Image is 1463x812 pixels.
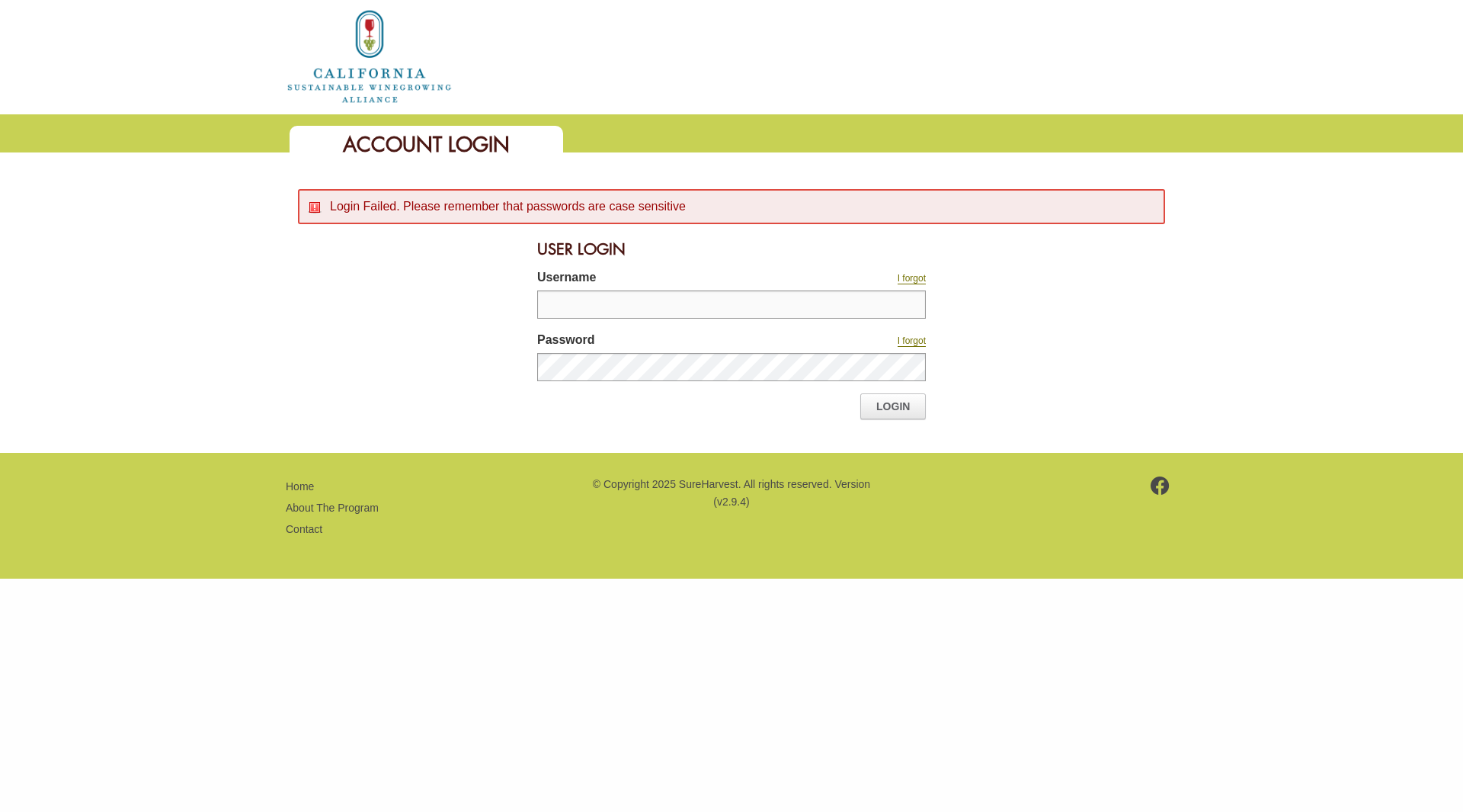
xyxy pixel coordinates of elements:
label: Username [537,268,789,290]
a: I forgot [898,335,926,347]
img: logo_cswa2x.png [286,8,453,105]
label: Password [537,331,789,353]
img: footer-facebook.png [1151,477,1170,495]
span: Account Login [343,131,510,158]
a: Home [286,480,314,493]
a: About The Program [286,502,379,514]
a: I forgot [898,273,926,284]
div: User Login [537,230,926,268]
span: Login Failed. Please remember that passwords are case sensitive [330,200,686,213]
a: Home [286,49,453,62]
a: Login [860,393,926,419]
p: © Copyright 2025 SureHarvest. All rights reserved. Version (v2.9.4) [591,476,872,510]
a: Contact [286,523,322,535]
